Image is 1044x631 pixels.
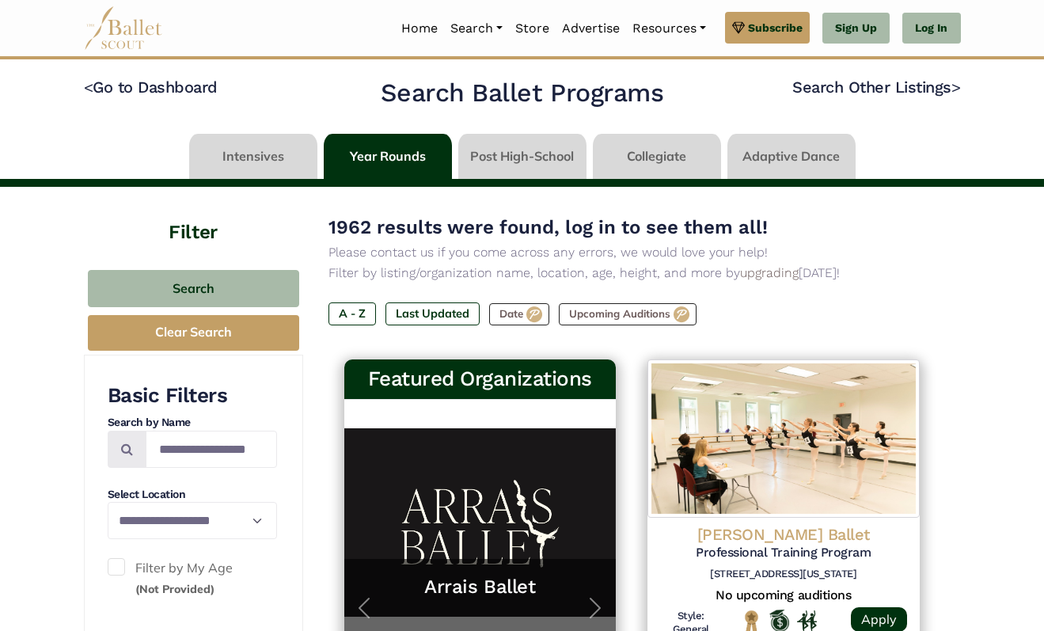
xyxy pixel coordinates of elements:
h3: Basic Filters [108,382,277,409]
a: Store [509,12,556,45]
a: Log In [902,13,960,44]
span: 1962 results were found, log in to see them all! [328,216,768,238]
a: Advertise [556,12,626,45]
label: Filter by My Age [108,558,277,599]
img: In Person [797,610,817,631]
label: Last Updated [385,302,480,325]
a: Arrais Ballet [360,575,601,599]
li: Collegiate [590,134,724,179]
h4: Search by Name [108,415,277,431]
li: Intensives [186,134,321,179]
p: Filter by listing/organization name, location, age, height, and more by [DATE]! [328,263,936,283]
code: < [84,77,93,97]
a: Resources [626,12,712,45]
a: Subscribe [725,12,810,44]
button: Search [88,270,299,307]
button: Clear Search [88,315,299,351]
h4: Filter [84,187,303,246]
h4: Select Location [108,487,277,503]
li: Adaptive Dance [724,134,859,179]
label: Upcoming Auditions [559,303,697,325]
span: Subscribe [748,19,803,36]
img: gem.svg [732,19,745,36]
h5: Professional Training Program [660,545,907,561]
a: Search [444,12,509,45]
a: Search Other Listings> [792,78,960,97]
label: A - Z [328,302,376,325]
h2: Search Ballet Programs [381,77,663,110]
p: Please contact us if you come across any errors, we would love your help! [328,242,936,263]
li: Year Rounds [321,134,455,179]
small: (Not Provided) [135,582,214,596]
a: Home [395,12,444,45]
h5: No upcoming auditions [660,587,907,604]
h6: [STREET_ADDRESS][US_STATE] [660,568,907,581]
label: Date [489,303,549,325]
h4: [PERSON_NAME] Ballet [660,524,907,545]
li: Post High-School [455,134,590,179]
a: Sign Up [822,13,890,44]
a: upgrading [740,265,799,280]
a: <Go to Dashboard [84,78,218,97]
h3: Featured Organizations [357,366,604,393]
input: Search by names... [146,431,277,468]
img: Logo [647,359,920,518]
code: > [951,77,961,97]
